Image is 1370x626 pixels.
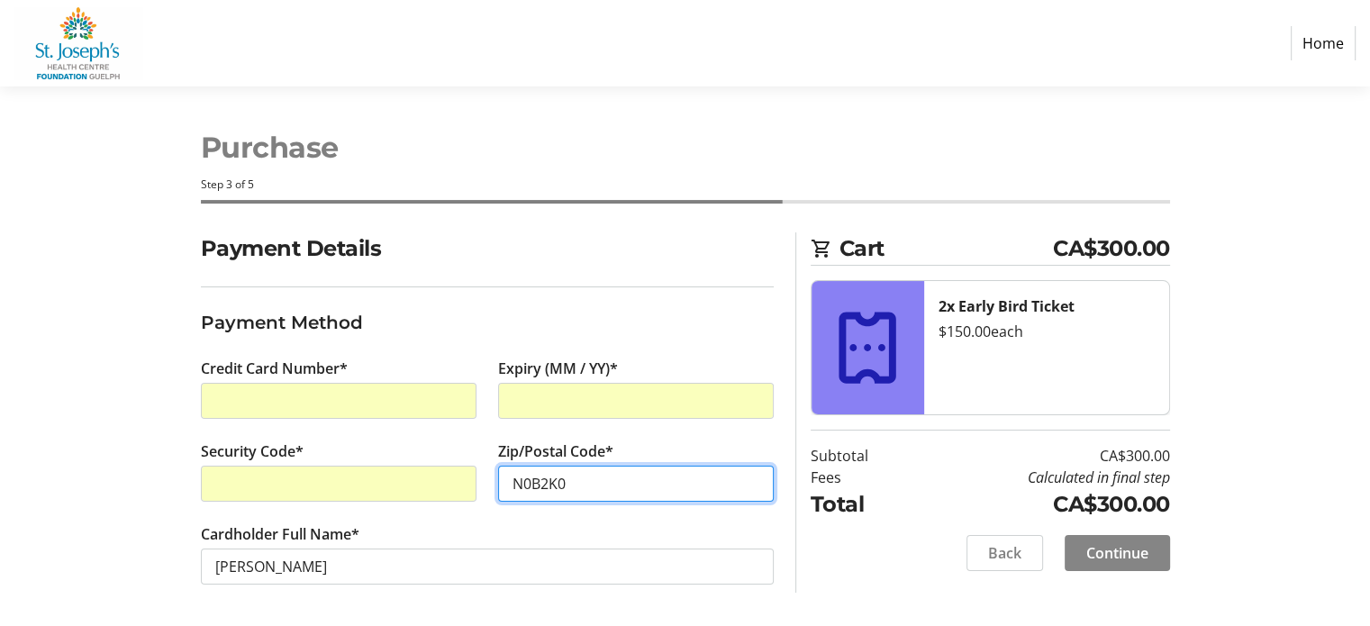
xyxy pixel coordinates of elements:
[201,177,1170,193] div: Step 3 of 5
[498,440,613,462] label: Zip/Postal Code*
[939,296,1075,316] strong: 2x Early Bird Ticket
[201,309,774,336] h3: Payment Method
[201,232,774,265] h2: Payment Details
[201,523,359,545] label: Cardholder Full Name*
[1065,535,1170,571] button: Continue
[939,321,1155,342] div: $150.00 each
[988,542,1021,564] span: Back
[1086,542,1148,564] span: Continue
[201,440,304,462] label: Security Code*
[201,549,774,585] input: Card Holder Name
[914,467,1170,488] td: Calculated in final step
[215,390,462,412] iframe: Secure card number input frame
[914,445,1170,467] td: CA$300.00
[215,473,462,494] iframe: Secure CVC input frame
[498,466,774,502] input: Zip/Postal Code
[14,7,142,79] img: St. Joseph's Health Centre Foundation Guelph's Logo
[498,358,618,379] label: Expiry (MM / YY)*
[966,535,1043,571] button: Back
[811,445,914,467] td: Subtotal
[201,126,1170,169] h1: Purchase
[1053,232,1170,265] span: CA$300.00
[201,358,348,379] label: Credit Card Number*
[1291,26,1356,60] a: Home
[914,488,1170,521] td: CA$300.00
[513,390,759,412] iframe: Secure expiration date input frame
[811,467,914,488] td: Fees
[839,232,1054,265] span: Cart
[811,488,914,521] td: Total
